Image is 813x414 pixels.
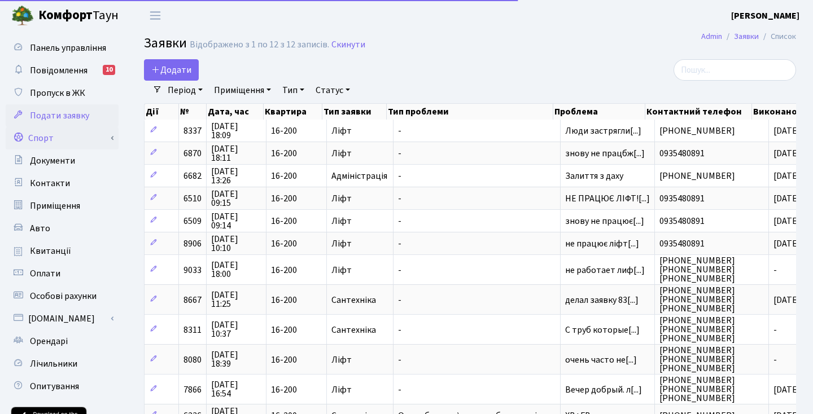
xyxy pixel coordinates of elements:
[773,324,777,336] span: -
[331,296,388,305] span: Сантехніка
[759,30,796,43] li: Список
[30,64,88,77] span: Повідомлення
[141,6,169,25] button: Переключити навігацію
[271,171,322,180] span: 16-200
[151,64,191,76] span: Додати
[145,104,179,120] th: Дії
[659,346,764,373] span: [PHONE_NUMBER] [PHONE_NUMBER] [PHONE_NUMBER]
[773,354,777,366] span: -
[331,149,388,158] span: Ліфт
[398,239,556,248] span: -
[271,194,322,203] span: 16-200
[211,122,261,140] span: [DATE] 18:09
[6,195,119,217] a: Приміщення
[30,177,70,190] span: Контакти
[30,335,68,347] span: Орендарі
[271,239,322,248] span: 16-200
[701,30,722,42] a: Admin
[731,9,799,23] a: [PERSON_NAME]
[6,59,119,82] a: Повідомлення10
[659,316,764,343] span: [PHONE_NUMBER] [PHONE_NUMBER] [PHONE_NUMBER]
[30,87,85,99] span: Пропуск в ЖК
[773,215,801,227] span: [DATE]
[331,239,388,248] span: Ліфт
[398,217,556,226] span: -
[731,10,799,22] b: [PERSON_NAME]
[30,200,80,212] span: Приміщення
[271,126,322,135] span: 16-200
[183,354,202,366] span: 8080
[211,190,261,208] span: [DATE] 09:15
[103,65,115,75] div: 10
[190,39,329,50] div: Відображено з 1 по 12 з 12 записів.
[6,37,119,59] a: Панель управління
[6,217,119,240] a: Авто
[331,217,388,226] span: Ліфт
[6,353,119,375] a: Лічильники
[183,324,202,336] span: 8311
[211,261,261,279] span: [DATE] 18:00
[6,285,119,307] a: Особові рахунки
[183,294,202,306] span: 8667
[207,104,264,120] th: Дата, час
[144,33,187,53] span: Заявки
[659,256,764,283] span: [PHONE_NUMBER] [PHONE_NUMBER] [PHONE_NUMBER]
[659,126,764,135] span: [PHONE_NUMBER]
[659,239,764,248] span: 0935480891
[773,264,777,276] span: -
[6,240,119,262] a: Квитанції
[773,294,801,306] span: [DATE]
[6,127,119,149] a: Спорт
[264,104,322,120] th: Квартира
[659,149,764,158] span: 0935480891
[6,172,119,195] a: Контакти
[6,330,119,353] a: Орендарі
[398,385,556,394] span: -
[659,376,764,403] span: [PHONE_NUMBER] [PHONE_NUMBER] [PHONE_NUMBER]
[271,355,322,364] span: 16-200
[211,235,261,253] span: [DATE] 10:10
[398,266,556,275] span: -
[11,5,34,27] img: logo.png
[30,290,97,302] span: Особові рахунки
[6,104,119,127] a: Подати заявку
[144,59,199,81] a: Додати
[6,262,119,285] a: Оплати
[773,237,801,250] span: [DATE]
[331,171,388,180] span: Адміністрація
[163,81,207,100] a: Період
[331,385,388,394] span: Ліфт
[183,264,202,276] span: 9033
[387,104,553,120] th: Тип проблеми
[211,290,261,309] span: [DATE] 11:25
[773,125,801,137] span: [DATE]
[331,355,388,364] span: Ліфт
[183,384,202,396] span: 7866
[183,237,202,250] span: 8906
[565,264,645,276] span: не работает лиф[...]
[183,125,202,137] span: 8337
[331,325,388,334] span: Сантехніка
[684,25,813,49] nav: breadcrumb
[278,81,309,100] a: Тип
[659,171,764,180] span: [PHONE_NUMBER]
[211,144,261,162] span: [DATE] 18:11
[271,385,322,394] span: 16-200
[773,147,801,160] span: [DATE]
[183,170,202,182] span: 6682
[209,81,276,100] a: Приміщення
[6,307,119,330] a: [DOMAIN_NAME]
[271,149,322,158] span: 16-200
[183,147,202,160] span: 6870
[271,266,322,275] span: 16-200
[30,222,50,235] span: Авто
[331,126,388,135] span: Ліфт
[565,354,637,366] span: очень часто не[...]
[565,294,639,306] span: делал заявку 83[...]
[179,104,207,120] th: №
[331,39,365,50] a: Скинути
[565,171,650,180] span: Залиття з даху
[752,104,812,120] th: Виконано
[331,194,388,203] span: Ліфт
[30,267,60,280] span: Оплати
